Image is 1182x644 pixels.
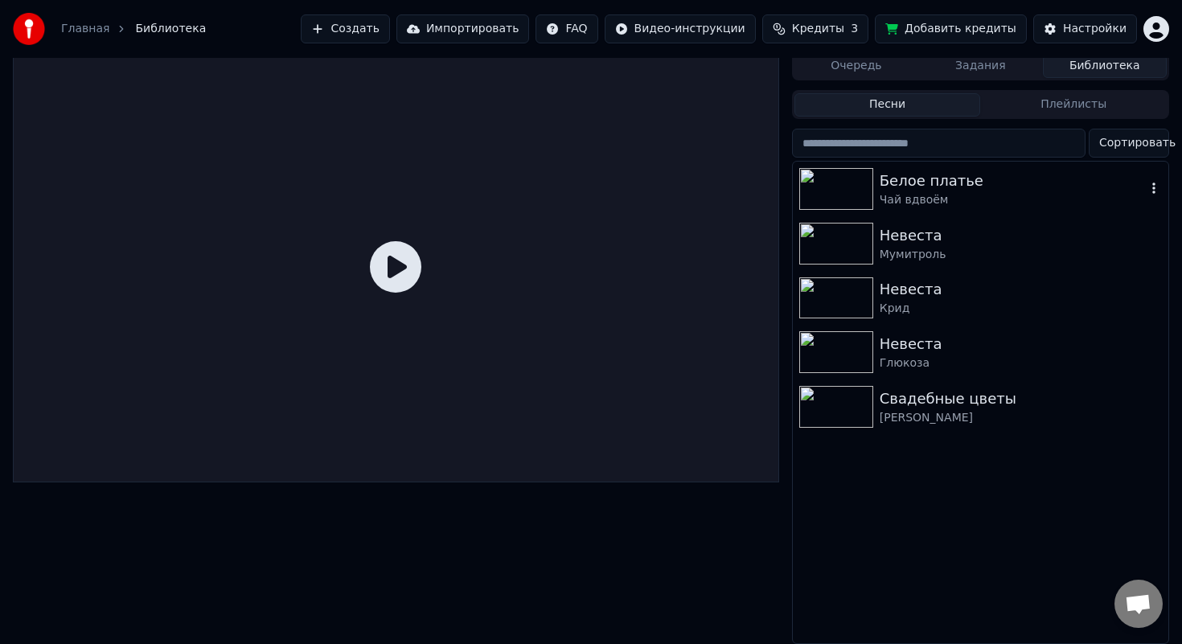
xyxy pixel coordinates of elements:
[880,247,1162,263] div: Мумитроль
[880,224,1162,247] div: Невеста
[1063,21,1127,37] div: Настройки
[1099,135,1176,151] span: Сортировать
[851,21,858,37] span: 3
[880,410,1162,426] div: [PERSON_NAME]
[880,301,1162,317] div: Крид
[792,21,844,37] span: Кредиты
[536,14,597,43] button: FAQ
[880,355,1162,371] div: Глюкоза
[396,14,530,43] button: Импортировать
[61,21,109,37] a: Главная
[1114,580,1163,628] a: Открытый чат
[794,93,981,117] button: Песни
[880,278,1162,301] div: Невеста
[980,93,1167,117] button: Плейлисты
[301,14,389,43] button: Создать
[605,14,756,43] button: Видео-инструкции
[880,333,1162,355] div: Невеста
[135,21,206,37] span: Библиотека
[13,13,45,45] img: youka
[918,55,1042,78] button: Задания
[880,388,1162,410] div: Свадебные цветы
[875,14,1027,43] button: Добавить кредиты
[762,14,868,43] button: Кредиты3
[1033,14,1137,43] button: Настройки
[61,21,206,37] nav: breadcrumb
[880,192,1146,208] div: Чай вдвоём
[880,170,1146,192] div: Белое платье
[794,55,918,78] button: Очередь
[1043,55,1167,78] button: Библиотека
